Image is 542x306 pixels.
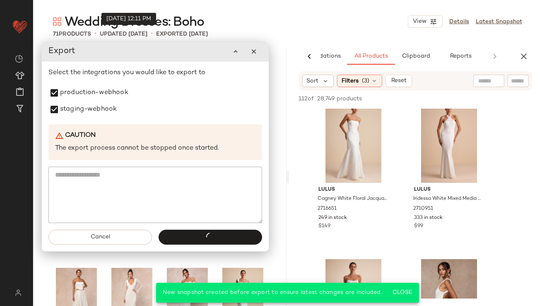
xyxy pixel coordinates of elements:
span: Filters [342,77,359,85]
span: New snapshot created before export to ensure latest changes are included. [163,289,382,296]
p: Exported [DATE] [156,30,208,39]
span: 28,749 products [318,95,362,103]
p: Select the integrations you would like to export to [48,68,262,78]
span: • [94,29,96,39]
img: svg%3e [15,55,23,63]
span: 333 in stock [414,214,443,222]
span: (3) [362,77,369,85]
img: svg%3e [53,17,61,26]
button: Cancel [48,230,152,245]
span: Lulus [318,186,388,194]
span: 2710951 [413,205,433,213]
span: Sort [307,77,319,85]
span: Reset [391,78,407,84]
span: $99 [414,223,423,230]
span: Export [48,45,76,58]
span: • [151,29,153,39]
label: staging-webhook [60,101,117,118]
span: Cancel [90,234,110,240]
span: Reports [449,53,471,60]
img: heart_red.DM2ytmEG.svg [12,18,28,35]
p: The export process cannot be stopped once started. [55,144,255,153]
button: Reset [385,75,412,87]
span: AI Recommendations [280,53,340,60]
span: 2716651 [318,205,337,213]
span: Cagney White Floral Jacquard Strapless Trumpet Maxi Dress [318,195,388,203]
a: Latest Snapshot [476,17,522,26]
button: Close [389,285,416,300]
img: svg%3e [10,289,26,296]
span: All Products [354,53,388,60]
span: Clipboard [401,53,430,60]
label: production-webhook [60,85,128,101]
b: Caution [65,131,96,141]
span: Lulus [414,186,484,194]
span: Close [392,289,412,296]
span: $149 [318,223,330,230]
span: View [412,18,426,25]
span: Iridessa White Mixed Media Halter Mermaid Maxi Dress [413,195,483,203]
span: 112 of [299,95,314,103]
div: Products [53,30,91,39]
span: Wedding Dresses: Boho [65,14,204,31]
p: updated [DATE] [100,30,147,39]
span: 71 [53,31,59,37]
a: Details [449,17,469,26]
span: 249 in stock [318,214,347,222]
button: View [408,15,443,28]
